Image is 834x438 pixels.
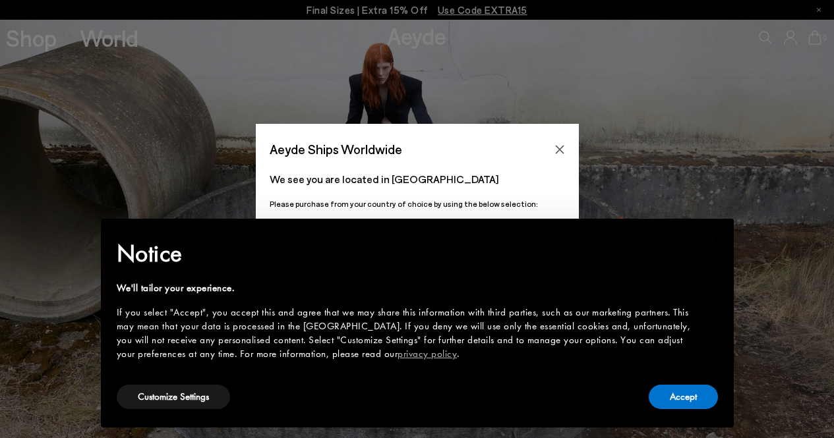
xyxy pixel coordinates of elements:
[398,347,457,360] a: privacy policy
[117,236,697,271] h2: Notice
[117,281,697,295] div: We'll tailor your experience.
[708,228,717,248] span: ×
[550,140,570,159] button: Close
[270,171,565,187] p: We see you are located in [GEOGRAPHIC_DATA]
[697,223,729,254] button: Close this notice
[270,138,402,161] span: Aeyde Ships Worldwide
[117,306,697,361] div: If you select "Accept", you accept this and agree that we may share this information with third p...
[649,385,718,409] button: Accept
[270,198,565,210] p: Please purchase from your country of choice by using the below selection:
[117,385,230,409] button: Customize Settings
